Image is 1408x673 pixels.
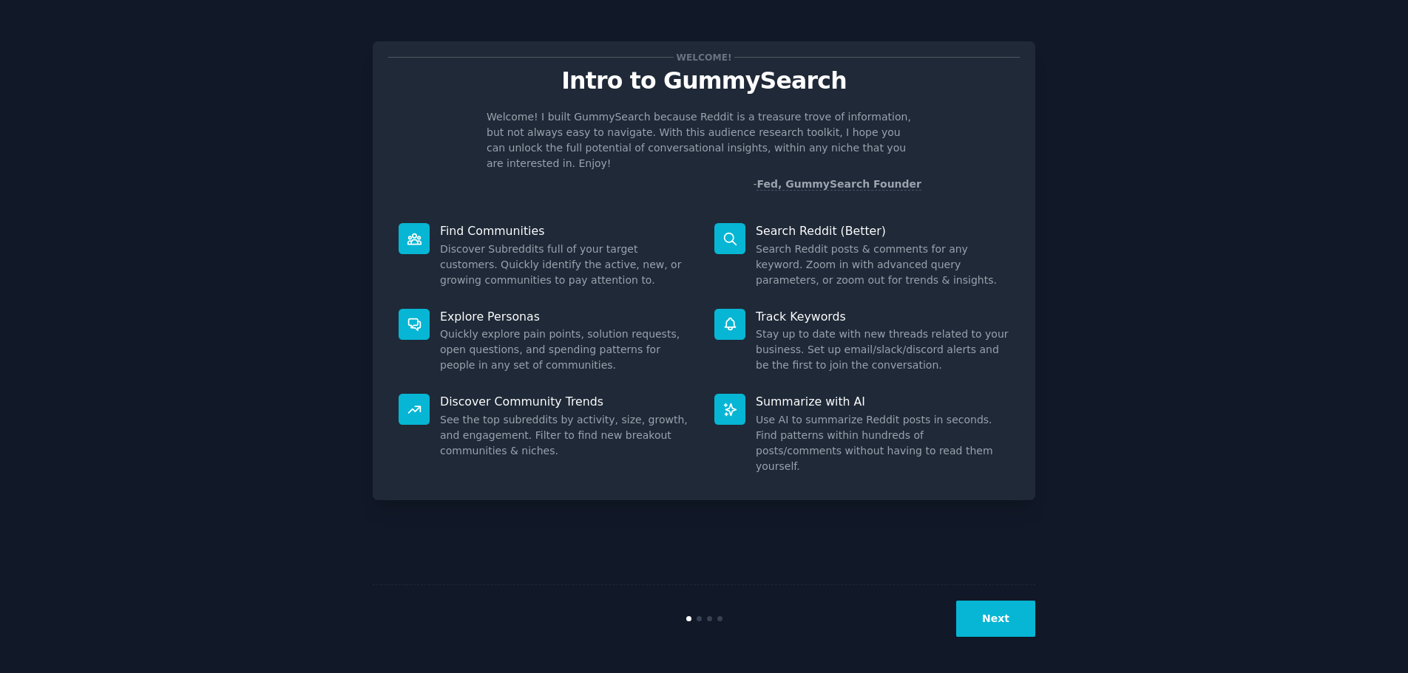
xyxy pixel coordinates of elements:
[440,309,694,324] p: Explore Personas
[440,412,694,459] dd: See the top subreddits by activity, size, growth, and engagement. Filter to find new breakout com...
[388,68,1020,94] p: Intro to GummySearch
[756,327,1009,373] dd: Stay up to date with new threads related to your business. Set up email/slack/discord alerts and ...
[956,601,1035,637] button: Next
[440,242,694,288] dd: Discover Subreddits full of your target customers. Quickly identify the active, new, or growing c...
[440,394,694,409] p: Discover Community Trends
[756,394,1009,409] p: Summarize with AI
[756,412,1009,474] dd: Use AI to summarize Reddit posts in seconds. Find patterns within hundreds of posts/comments with...
[757,178,921,191] a: Fed, GummySearch Founder
[440,327,694,373] dd: Quickly explore pain points, solution requests, open questions, and spending patterns for people ...
[753,177,921,192] div: -
[756,223,1009,239] p: Search Reddit (Better)
[487,109,921,171] p: Welcome! I built GummySearch because Reddit is a treasure trove of information, but not always ea...
[674,49,734,65] span: Welcome!
[756,242,1009,288] dd: Search Reddit posts & comments for any keyword. Zoom in with advanced query parameters, or zoom o...
[756,309,1009,324] p: Track Keywords
[440,223,694,239] p: Find Communities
